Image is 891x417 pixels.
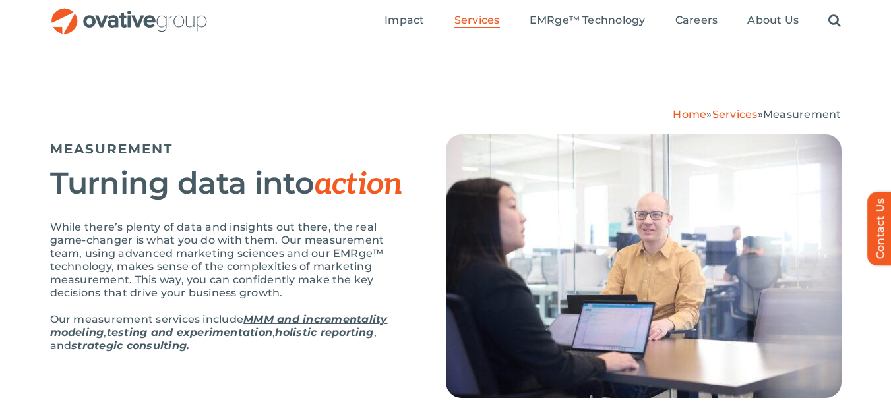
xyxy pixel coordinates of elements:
a: Services [454,14,500,28]
span: Careers [675,14,718,27]
a: About Us [747,14,799,28]
h2: Turning data into [50,167,413,201]
a: Search [828,14,841,28]
a: OG_Full_horizontal_RGB [50,7,208,19]
span: Measurement [763,108,842,121]
span: » » [673,108,841,121]
img: Measurement – Hero [446,134,842,398]
span: Impact [384,14,424,27]
span: About Us [747,14,799,27]
h5: MEASUREMENT [50,141,413,157]
a: EMRge™ Technology [530,14,646,28]
p: Our measurement services include , , , and [50,313,413,352]
a: holistic reporting [275,326,373,339]
a: Services [712,108,758,121]
em: action [315,166,403,203]
a: MMM and incrementality modeling [50,313,388,339]
p: While there’s plenty of data and insights out there, the real game-changer is what you do with th... [50,221,413,300]
a: Home [673,108,706,121]
a: Impact [384,14,424,28]
span: EMRge™ Technology [530,14,646,27]
a: testing and experimentation [107,326,272,339]
span: Services [454,14,500,27]
a: strategic consulting. [71,339,189,352]
a: Careers [675,14,718,28]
